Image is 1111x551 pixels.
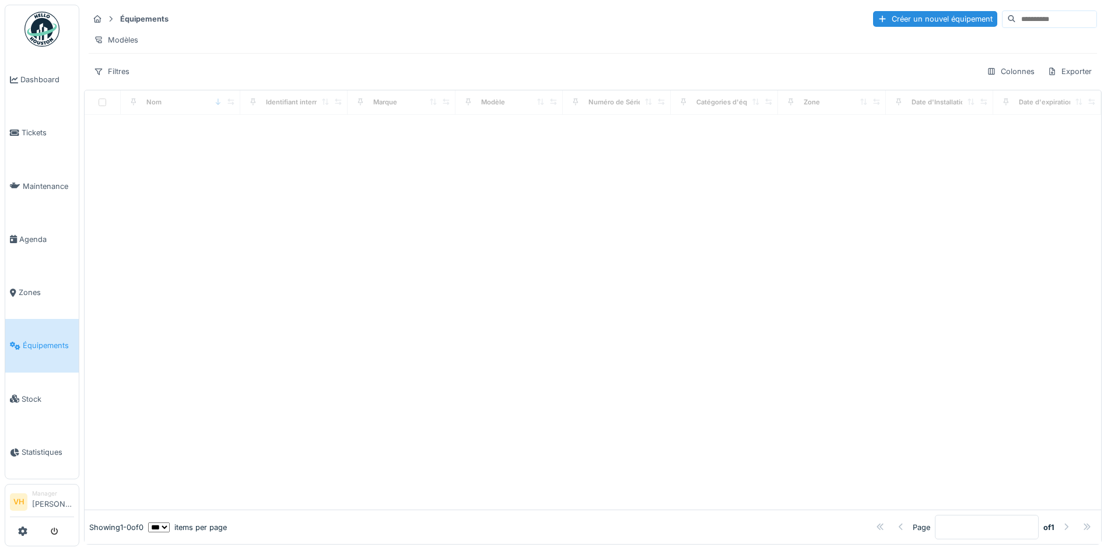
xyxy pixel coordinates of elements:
span: Tickets [22,127,74,138]
li: VH [10,493,27,511]
div: Zone [804,97,820,107]
span: Dashboard [20,74,74,85]
a: Stock [5,373,79,426]
a: VH Manager[PERSON_NAME] [10,489,74,517]
span: Agenda [19,234,74,245]
a: Zones [5,266,79,319]
div: Créer un nouvel équipement [873,11,997,27]
div: Catégories d'équipement [696,97,777,107]
div: Date d'expiration [1019,97,1073,107]
div: items per page [148,522,227,533]
div: Modèles [89,31,143,48]
a: Dashboard [5,53,79,106]
span: Stock [22,394,74,405]
a: Équipements [5,319,79,372]
div: Modèle [481,97,505,107]
div: Date d'Installation [912,97,969,107]
div: Page [913,522,930,533]
div: Nom [146,97,162,107]
div: Showing 1 - 0 of 0 [89,522,143,533]
span: Zones [19,287,74,298]
span: Équipements [23,340,74,351]
a: Maintenance [5,160,79,213]
div: Marque [373,97,397,107]
div: Colonnes [982,63,1040,80]
div: Filtres [89,63,135,80]
div: Identifiant interne [266,97,323,107]
span: Maintenance [23,181,74,192]
a: Tickets [5,106,79,159]
div: Exporter [1042,63,1097,80]
strong: of 1 [1043,522,1054,533]
div: Numéro de Série [588,97,642,107]
strong: Équipements [115,13,173,24]
img: Badge_color-CXgf-gQk.svg [24,12,59,47]
span: Statistiques [22,447,74,458]
a: Statistiques [5,426,79,479]
div: Manager [32,489,74,498]
li: [PERSON_NAME] [32,489,74,514]
a: Agenda [5,213,79,266]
